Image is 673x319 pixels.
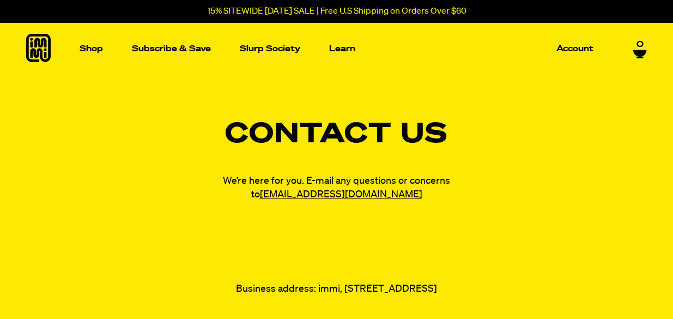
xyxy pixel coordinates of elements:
a: Subscribe & Save [128,40,215,57]
p: Slurp Society [240,45,300,53]
a: Learn [325,23,360,75]
p: 15% SITEWIDE [DATE] SALE | Free U.S Shipping on Orders Over $60 [207,7,466,16]
a: [EMAIL_ADDRESS][DOMAIN_NAME] [260,190,422,200]
a: Slurp Society [235,40,305,57]
p: Business address: immi, [STREET_ADDRESS] [201,282,473,296]
p: Account [556,45,593,53]
a: Account [552,40,598,57]
p: Learn [329,45,355,53]
p: Subscribe & Save [132,45,211,53]
h1: Contact Us [26,121,647,148]
p: We’re here for you. E-mail any questions or concerns to [201,174,473,202]
span: 0 [636,37,644,46]
nav: Main navigation [75,23,598,75]
a: Shop [75,23,107,75]
p: Shop [80,45,103,53]
a: 0 [633,37,647,55]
